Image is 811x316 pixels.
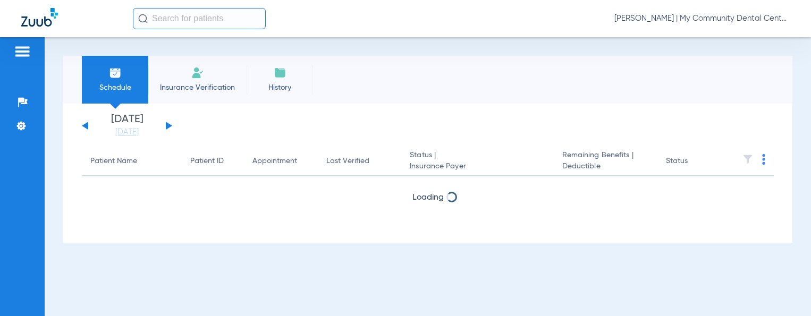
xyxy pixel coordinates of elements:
img: Search Icon [138,14,148,23]
div: Last Verified [326,156,369,167]
span: Loading [412,193,444,202]
img: Zuub Logo [21,8,58,27]
div: Patient Name [90,156,137,167]
div: Patient ID [190,156,235,167]
div: Last Verified [326,156,393,167]
span: Schedule [90,82,140,93]
span: [PERSON_NAME] | My Community Dental Centers [614,13,790,24]
input: Search for patients [133,8,266,29]
span: History [255,82,305,93]
span: Insurance Payer [410,161,545,172]
span: Deductible [562,161,649,172]
div: Appointment [252,156,297,167]
th: Remaining Benefits | [554,147,657,176]
img: hamburger-icon [14,45,31,58]
span: Insurance Verification [156,82,239,93]
img: History [274,66,286,79]
a: [DATE] [95,127,159,138]
img: Schedule [109,66,122,79]
li: [DATE] [95,114,159,138]
th: Status | [401,147,553,176]
img: group-dot-blue.svg [762,154,765,165]
div: Appointment [252,156,309,167]
img: filter.svg [742,154,753,165]
div: Patient ID [190,156,224,167]
th: Status [657,147,729,176]
img: Manual Insurance Verification [191,66,204,79]
div: Patient Name [90,156,173,167]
